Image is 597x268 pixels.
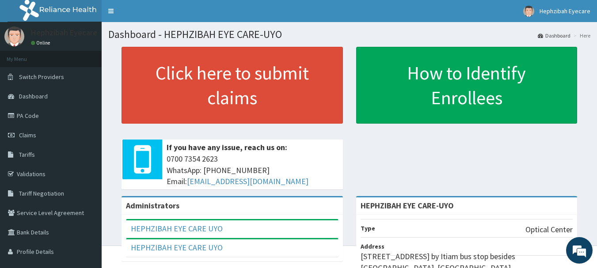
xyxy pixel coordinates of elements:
a: How to Identify Enrollees [356,47,578,124]
img: User Image [523,6,534,17]
span: Dashboard [19,92,48,100]
a: HEPHZIBAH EYE CARE UYO [131,242,223,253]
b: If you have any issue, reach us on: [167,142,287,152]
li: Here [571,32,590,39]
span: Tariffs [19,151,35,159]
span: Hephzibah Eyecare [540,7,590,15]
span: 0700 7354 2623 WhatsApp: [PHONE_NUMBER] Email: [167,153,338,187]
p: Hephzibah Eyecare [31,29,97,37]
span: Tariff Negotiation [19,189,64,197]
span: Claims [19,131,36,139]
a: [EMAIL_ADDRESS][DOMAIN_NAME] [187,176,308,186]
b: Administrators [126,200,179,211]
a: Online [31,40,52,46]
a: HEPHZIBAH EYE CARE UYO [131,223,223,234]
b: Type [361,224,375,232]
strong: HEPHZIBAH EYE CARE-UYO [361,200,454,211]
a: Dashboard [538,32,570,39]
h1: Dashboard - HEPHZIBAH EYE CARE-UYO [108,29,590,40]
p: Optical Center [525,224,573,235]
b: Address [361,242,384,250]
span: Switch Providers [19,73,64,81]
a: Click here to submit claims [122,47,343,124]
img: User Image [4,26,24,46]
